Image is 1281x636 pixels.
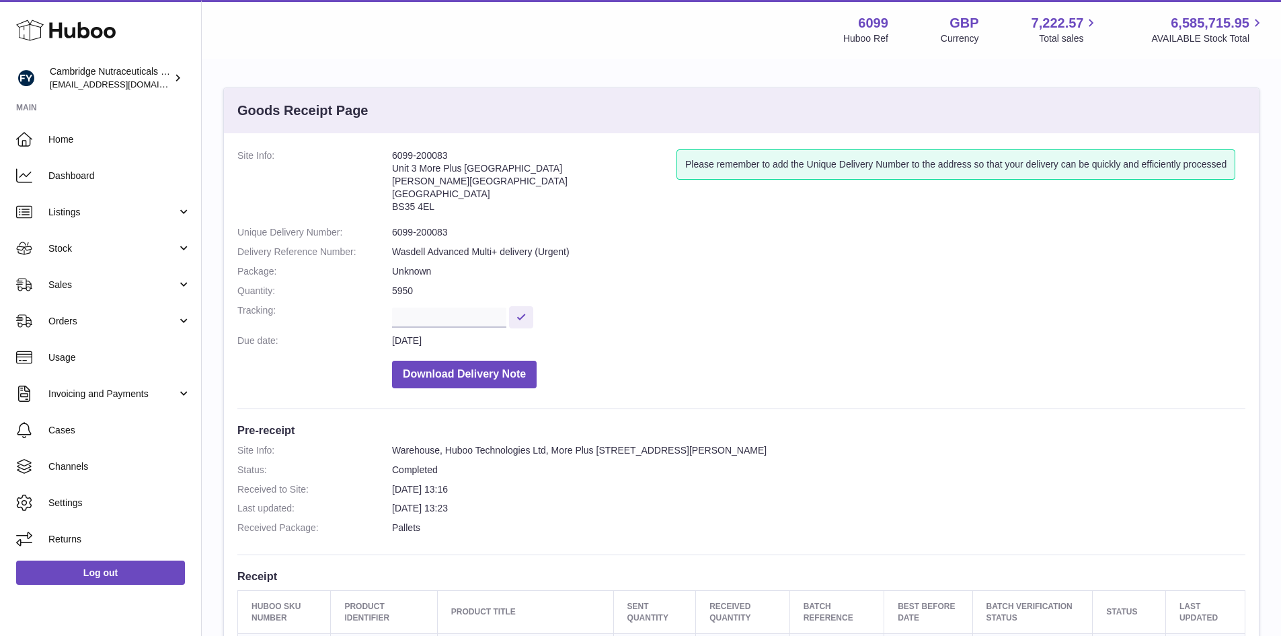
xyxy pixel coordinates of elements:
[941,32,979,45] div: Currency
[884,591,972,633] th: Best Before Date
[789,591,884,633] th: Batch Reference
[16,561,185,585] a: Log out
[1032,14,1099,45] a: 7,222.57 Total sales
[48,388,177,400] span: Invoicing and Payments
[392,502,1245,515] dd: [DATE] 13:23
[48,206,177,219] span: Listings
[237,149,392,219] dt: Site Info:
[237,226,392,239] dt: Unique Delivery Number:
[48,170,191,182] span: Dashboard
[392,285,1245,297] dd: 5950
[48,242,177,255] span: Stock
[392,246,1245,258] dd: Wasdell Advanced Multi+ delivery (Urgent)
[237,502,392,515] dt: Last updated:
[1039,32,1099,45] span: Total sales
[16,68,36,88] img: huboo@camnutra.com
[331,591,437,633] th: Product Identifier
[437,591,613,633] th: Product title
[237,569,1245,584] h3: Receipt
[392,464,1245,476] dd: Completed
[237,304,392,328] dt: Tracking:
[237,285,392,297] dt: Quantity:
[237,102,368,120] h3: Goods Receipt Page
[48,424,191,437] span: Cases
[50,79,198,90] span: [EMAIL_ADDRESS][DOMAIN_NAME]
[392,522,1245,534] dd: Pallets
[392,265,1245,278] dd: Unknown
[48,315,177,328] span: Orders
[48,497,191,509] span: Settings
[237,522,392,534] dt: Received Package:
[50,65,171,91] div: Cambridge Nutraceuticals Ltd
[392,444,1245,457] dd: Warehouse, Huboo Technologies Ltd, More Plus [STREET_ADDRESS][PERSON_NAME]
[1093,591,1166,633] th: Status
[237,444,392,457] dt: Site Info:
[237,483,392,496] dt: Received to Site:
[858,14,888,32] strong: 6099
[237,464,392,476] dt: Status:
[1165,591,1245,633] th: Last updated
[949,14,978,32] strong: GBP
[613,591,696,633] th: Sent Quantity
[696,591,789,633] th: Received Quantity
[392,226,1245,239] dd: 6099-200083
[676,149,1235,180] div: Please remember to add the Unique Delivery Number to the address so that your delivery can be qui...
[237,334,392,347] dt: Due date:
[392,149,676,219] address: 6099-200083 Unit 3 More Plus [GEOGRAPHIC_DATA] [PERSON_NAME][GEOGRAPHIC_DATA] [GEOGRAPHIC_DATA] B...
[392,361,537,388] button: Download Delivery Note
[238,591,331,633] th: Huboo SKU Number
[237,423,1245,437] h3: Pre-receipt
[392,334,1245,347] dd: [DATE]
[48,533,191,546] span: Returns
[392,483,1245,496] dd: [DATE] 13:16
[1032,14,1084,32] span: 7,222.57
[1151,14,1265,45] a: 6,585,715.95 AVAILABLE Stock Total
[1151,32,1265,45] span: AVAILABLE Stock Total
[237,265,392,278] dt: Package:
[972,591,1093,633] th: Batch Verification Status
[48,351,191,364] span: Usage
[843,32,888,45] div: Huboo Ref
[48,460,191,473] span: Channels
[1171,14,1249,32] span: 6,585,715.95
[48,279,177,291] span: Sales
[48,133,191,146] span: Home
[237,246,392,258] dt: Delivery Reference Number:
